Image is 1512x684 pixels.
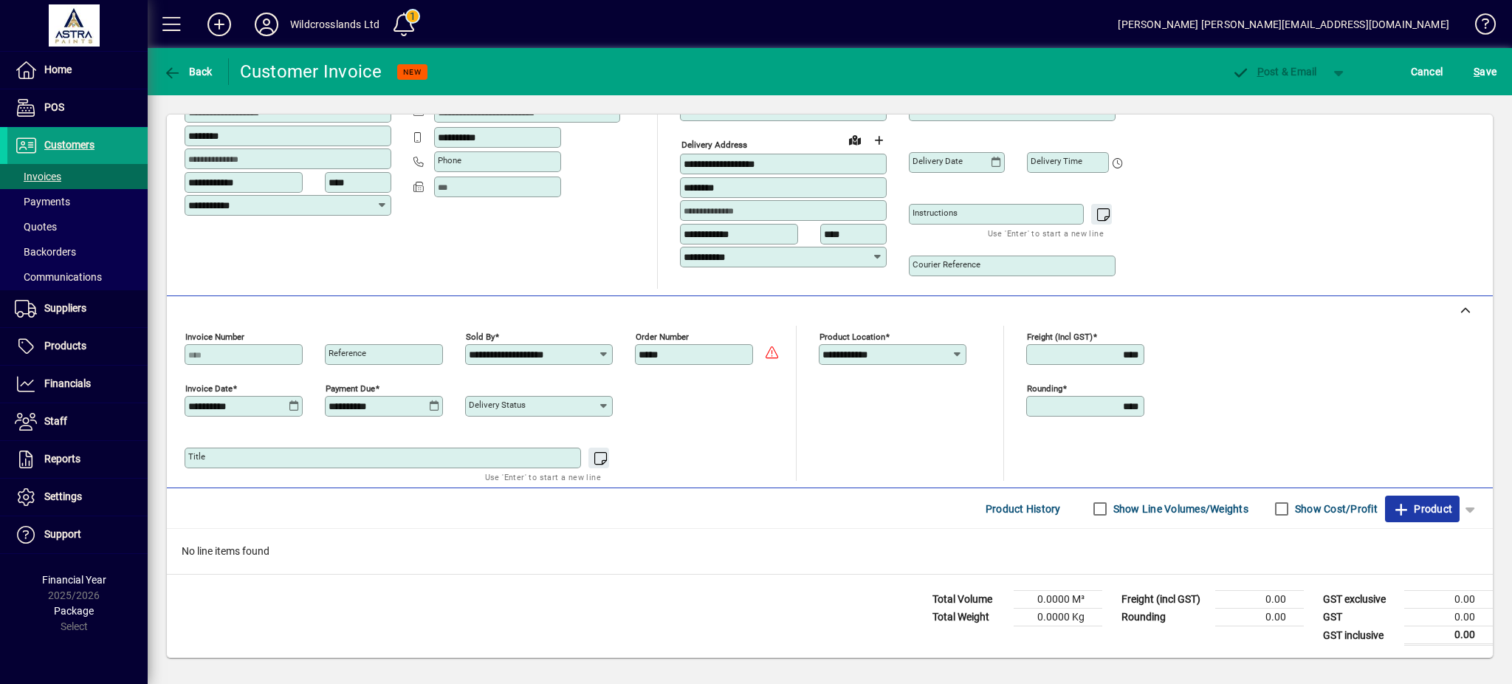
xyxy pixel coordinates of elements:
[485,468,601,485] mat-hint: Use 'Enter' to start a new line
[925,591,1014,609] td: Total Volume
[1224,58,1324,85] button: Post & Email
[196,11,243,38] button: Add
[188,451,205,462] mat-label: Title
[1110,502,1248,516] label: Show Line Volumes/Weights
[1031,156,1082,166] mat-label: Delivery time
[1215,591,1304,609] td: 0.00
[42,574,106,586] span: Financial Year
[1392,497,1452,521] span: Product
[819,332,885,342] mat-label: Product location
[148,58,229,85] app-page-header-button: Back
[7,164,148,189] a: Invoices
[15,221,57,233] span: Quotes
[913,208,958,218] mat-label: Instructions
[1114,591,1215,609] td: Freight (incl GST)
[913,156,963,166] mat-label: Delivery date
[843,128,867,151] a: View on map
[1404,591,1493,609] td: 0.00
[44,64,72,75] span: Home
[1316,591,1404,609] td: GST exclusive
[163,66,213,78] span: Back
[44,415,67,427] span: Staff
[636,332,689,342] mat-label: Order number
[44,528,81,540] span: Support
[44,490,82,502] span: Settings
[1114,609,1215,626] td: Rounding
[469,400,526,410] mat-label: Delivery status
[15,271,102,283] span: Communications
[159,58,216,85] button: Back
[1215,609,1304,626] td: 0.00
[1474,66,1480,78] span: S
[1027,332,1093,342] mat-label: Freight (incl GST)
[7,516,148,553] a: Support
[1014,591,1102,609] td: 0.0000 M³
[1404,609,1493,626] td: 0.00
[44,453,80,465] span: Reports
[1231,66,1317,78] span: ost & Email
[466,332,495,342] mat-label: Sold by
[1118,13,1449,36] div: [PERSON_NAME] [PERSON_NAME][EMAIL_ADDRESS][DOMAIN_NAME]
[167,529,1493,574] div: No line items found
[54,605,94,617] span: Package
[7,214,148,239] a: Quotes
[7,479,148,516] a: Settings
[329,348,366,358] mat-label: Reference
[1027,383,1062,394] mat-label: Rounding
[290,13,379,36] div: Wildcrosslands Ltd
[403,67,422,77] span: NEW
[925,609,1014,626] td: Total Weight
[44,101,64,113] span: POS
[867,129,890,152] button: Choose address
[15,196,70,208] span: Payments
[1411,60,1443,83] span: Cancel
[7,89,148,126] a: POS
[1385,496,1460,522] button: Product
[15,246,76,258] span: Backorders
[1014,609,1102,626] td: 0.0000 Kg
[980,496,1067,522] button: Product History
[7,290,148,327] a: Suppliers
[7,264,148,290] a: Communications
[240,60,382,83] div: Customer Invoice
[44,340,86,352] span: Products
[1257,66,1264,78] span: P
[7,441,148,478] a: Reports
[1404,626,1493,645] td: 0.00
[7,403,148,440] a: Staff
[7,189,148,214] a: Payments
[185,332,244,342] mat-label: Invoice number
[15,171,61,182] span: Invoices
[1474,60,1496,83] span: ave
[326,383,375,394] mat-label: Payment due
[1316,609,1404,626] td: GST
[44,377,91,389] span: Financials
[7,328,148,365] a: Products
[7,366,148,403] a: Financials
[44,302,86,314] span: Suppliers
[44,139,94,151] span: Customers
[1407,58,1447,85] button: Cancel
[1292,502,1378,516] label: Show Cost/Profit
[988,225,1104,242] mat-hint: Use 'Enter' to start a new line
[7,52,148,89] a: Home
[438,155,461,165] mat-label: Phone
[986,497,1061,521] span: Product History
[1316,626,1404,645] td: GST inclusive
[185,383,233,394] mat-label: Invoice date
[243,11,290,38] button: Profile
[7,239,148,264] a: Backorders
[1470,58,1500,85] button: Save
[1464,3,1494,51] a: Knowledge Base
[913,259,980,270] mat-label: Courier Reference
